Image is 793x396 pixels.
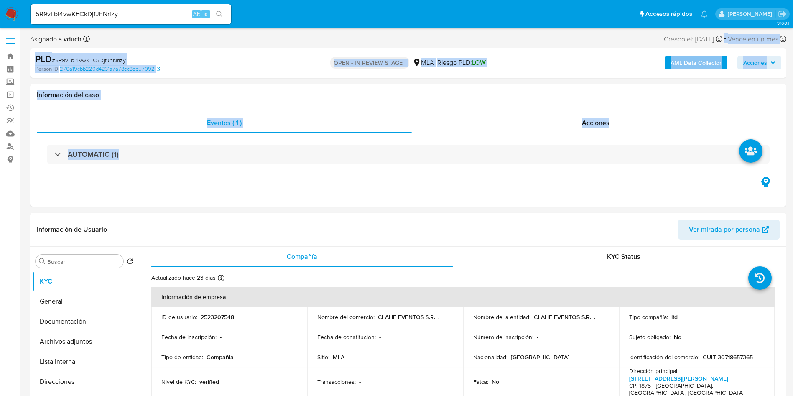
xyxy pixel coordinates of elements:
[151,287,775,307] th: Información de empresa
[207,353,234,361] p: Compañia
[317,353,329,361] p: Sitio :
[161,313,197,321] p: ID de usuario :
[32,312,137,332] button: Documentación
[37,91,780,99] h1: Información del caso
[437,58,486,67] span: Riesgo PLD:
[413,58,434,67] div: MLA
[207,118,242,128] span: Eventos ( 1 )
[689,220,760,240] span: Ver mirada por persona
[161,378,196,386] p: Nivel de KYC :
[629,353,699,361] p: Identificación del comercio :
[211,8,228,20] button: search-icon
[473,333,533,341] p: Número de inscripción :
[161,353,203,361] p: Tipo de entidad :
[32,291,137,312] button: General
[30,35,82,44] span: Asignado a
[645,10,692,18] span: Accesos rápidos
[737,56,781,69] button: Acciones
[703,353,753,361] p: CUIT 30718657365
[127,258,133,267] button: Volver al orden por defecto
[35,65,58,73] b: Person ID
[671,313,678,321] p: ltd
[664,33,722,45] div: Creado el: [DATE]
[32,372,137,392] button: Direcciones
[473,353,507,361] p: Nacionalidad :
[492,378,499,386] p: No
[47,145,770,164] div: AUTOMATIC (1)
[62,34,82,44] b: vduch
[201,313,234,321] p: 2523207548
[511,353,569,361] p: [GEOGRAPHIC_DATA]
[333,353,344,361] p: MLA
[60,65,160,73] a: 276a19cbb229d4231a7a78ec3db57092
[35,52,52,66] b: PLD
[665,56,727,69] button: AML Data Collector
[32,271,137,291] button: KYC
[161,333,217,341] p: Fecha de inscripción :
[151,274,216,282] p: Actualizado hace 23 días
[317,378,356,386] p: Transacciones :
[728,35,778,44] span: Vence en un mes
[472,58,486,67] span: LOW
[204,10,207,18] span: s
[31,9,231,20] input: Buscar usuario o caso...
[473,378,488,386] p: Fatca :
[39,258,46,265] button: Buscar
[317,333,376,341] p: Fecha de constitución :
[32,352,137,372] button: Lista Interna
[220,333,222,341] p: -
[534,313,595,321] p: CLAHE EVENTOS S.R.L.
[193,10,200,18] span: Alt
[359,378,361,386] p: -
[330,57,409,69] p: OPEN - IN REVIEW STAGE I
[671,56,722,69] b: AML Data Collector
[379,333,381,341] p: -
[607,252,640,261] span: KYC Status
[674,333,681,341] p: No
[287,252,317,261] span: Compañía
[473,313,530,321] p: Nombre de la entidad :
[724,33,726,45] span: -
[378,313,439,321] p: CLAHE EVENTOS S.R.L.
[199,378,219,386] p: verified
[629,367,678,375] p: Dirección principal :
[52,56,126,64] span: # 5R9vLbl4vwKECkDjfJhNrizy
[37,225,107,234] h1: Información de Usuario
[537,333,538,341] p: -
[629,333,671,341] p: Sujeto obligado :
[317,313,375,321] p: Nombre del comercio :
[678,220,780,240] button: Ver mirada por persona
[743,56,767,69] span: Acciones
[68,150,119,159] h3: AUTOMATIC (1)
[32,332,137,352] button: Archivos adjuntos
[629,313,668,321] p: Tipo compañía :
[728,10,775,18] p: valeria.duch@mercadolibre.com
[47,258,120,266] input: Buscar
[582,118,609,128] span: Acciones
[778,10,787,18] a: Salir
[629,374,728,383] a: [STREET_ADDRESS][PERSON_NAME]
[701,10,708,18] a: Notificaciones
